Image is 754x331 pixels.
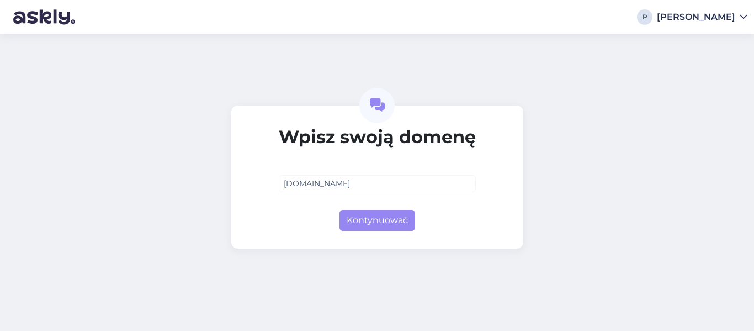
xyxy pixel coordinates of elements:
[657,13,735,22] div: [PERSON_NAME]
[279,127,476,148] h2: Wpisz swoją domenę
[657,13,747,22] a: [PERSON_NAME]
[279,175,476,192] input: www.example.com
[339,210,415,231] button: Kontynuować
[637,9,652,25] div: P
